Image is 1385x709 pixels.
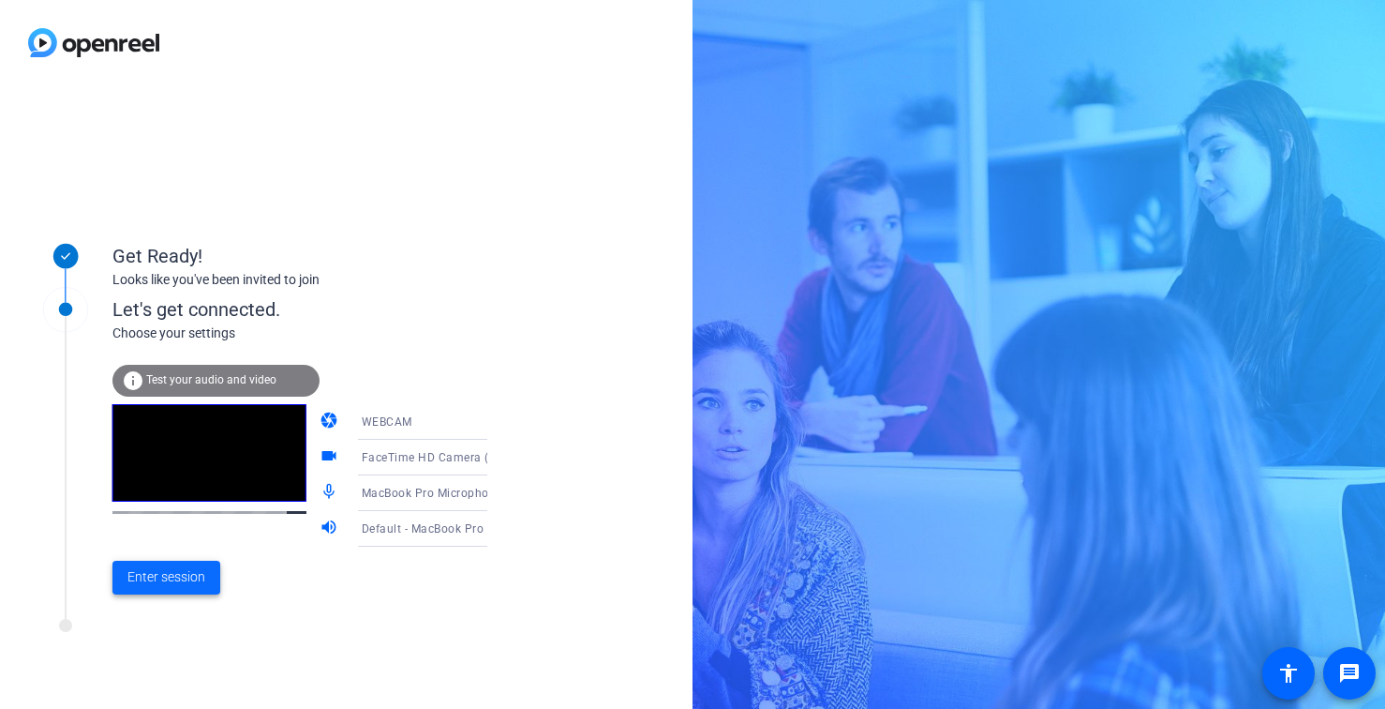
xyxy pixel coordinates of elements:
[127,567,205,587] span: Enter session
[1277,662,1300,685] mat-icon: accessibility
[362,520,588,536] span: Default - MacBook Pro Speakers (Built-in)
[320,446,342,469] mat-icon: videocam
[320,518,342,540] mat-icon: volume_up
[122,370,144,392] mat-icon: info
[112,242,487,270] div: Get Ready!
[362,449,561,464] span: FaceTime HD Camera (D288:[DATE])
[112,561,220,595] button: Enter session
[1338,662,1361,685] mat-icon: message
[362,485,553,500] span: MacBook Pro Microphone (Built-in)
[112,295,526,324] div: Let's get connected.
[112,324,526,343] div: Choose your settings
[146,373,276,386] span: Test your audio and video
[320,482,342,505] mat-icon: mic_none
[362,415,412,429] span: WEBCAM
[112,270,487,290] div: Looks like you've been invited to join
[320,411,342,433] mat-icon: camera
